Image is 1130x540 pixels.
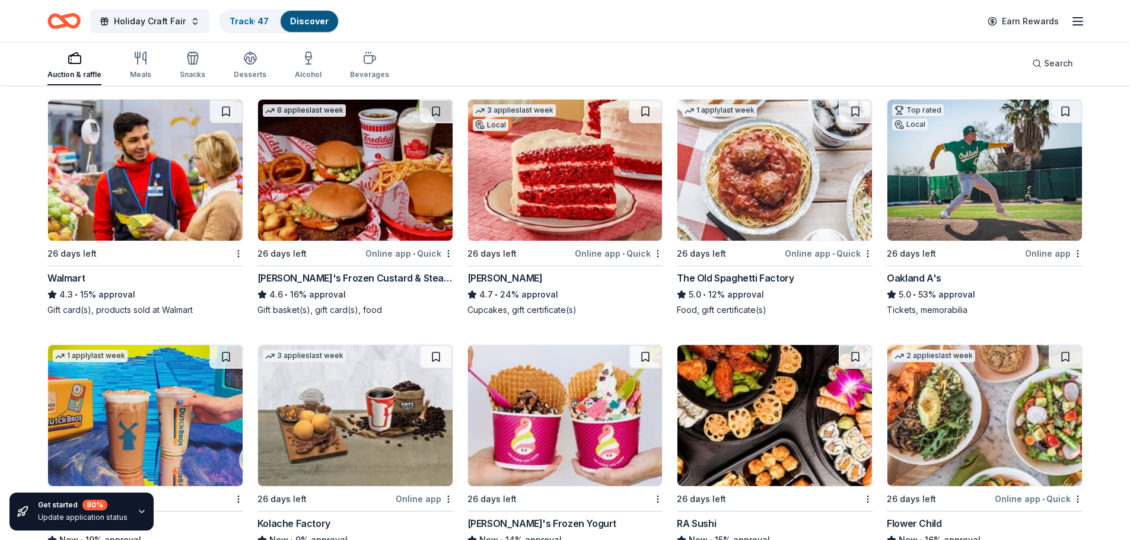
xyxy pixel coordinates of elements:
[365,246,453,261] div: Online app Quick
[887,271,941,285] div: Oakland A's
[887,99,1083,316] a: Image for Oakland A'sTop ratedLocal26 days leftOnline appOakland A's5.0•53% approvalTickets, memo...
[689,287,701,302] span: 5.0
[887,304,1083,316] div: Tickets, memorabilia
[479,287,493,302] span: 4.7
[75,290,78,299] span: •
[350,70,389,79] div: Beverages
[257,516,330,531] div: Kolache Factory
[47,70,101,79] div: Auction & raffle
[258,100,453,241] img: Image for Freddy's Frozen Custard & Steakburgers
[467,287,663,302] div: 24% approval
[269,287,283,302] span: 4.6
[258,345,453,486] img: Image for Kolache Factory
[350,46,389,85] button: Beverages
[234,46,266,85] button: Desserts
[677,304,873,316] div: Food, gift certificate(s)
[130,70,151,79] div: Meals
[677,516,716,531] div: RA Sushi
[467,304,663,316] div: Cupcakes, gift certificate(s)
[899,287,911,302] span: 5.0
[495,290,498,299] span: •
[1044,56,1073,71] span: Search
[48,345,243,486] img: Image for Dutch Bros Coffee
[677,287,873,302] div: 12% approval
[467,271,543,285] div: [PERSON_NAME]
[913,290,916,299] span: •
[47,287,243,302] div: 15% approval
[1042,494,1045,504] span: •
[47,247,97,261] div: 26 days left
[887,345,1082,486] img: Image for Flower Child
[257,247,307,261] div: 26 days left
[38,500,128,510] div: Get started
[295,70,322,79] div: Alcohol
[47,46,101,85] button: Auction & raffle
[290,16,329,26] a: Discover
[1025,246,1083,261] div: Online app
[467,99,663,316] a: Image for Susie Cakes3 applieslast weekLocal26 days leftOnline app•Quick[PERSON_NAME]4.7•24% appr...
[892,119,928,130] div: Local
[48,100,243,241] img: Image for Walmart
[413,249,415,258] span: •
[396,491,453,506] div: Online app
[257,492,307,506] div: 26 days left
[47,304,243,316] div: Gift card(s), products sold at Walmart
[82,500,107,510] div: 80 %
[467,492,517,506] div: 26 days left
[285,290,288,299] span: •
[219,9,339,33] button: Track· 47Discover
[575,246,663,261] div: Online app Quick
[1023,52,1083,75] button: Search
[473,119,508,131] div: Local
[785,246,873,261] div: Online app Quick
[257,99,453,316] a: Image for Freddy's Frozen Custard & Steakburgers8 applieslast week26 days leftOnline app•Quick[PE...
[468,100,663,241] img: Image for Susie Cakes
[257,304,453,316] div: Gift basket(s), gift card(s), food
[263,104,346,117] div: 8 applies last week
[230,16,269,26] a: Track· 47
[38,513,128,522] div: Update application status
[59,287,73,302] span: 4.3
[47,99,243,316] a: Image for Walmart26 days leftWalmart4.3•15% approvalGift card(s), products sold at Walmart
[704,290,706,299] span: •
[234,70,266,79] div: Desserts
[887,247,936,261] div: 26 days left
[832,249,835,258] span: •
[892,350,975,362] div: 2 applies last week
[887,492,936,506] div: 26 days left
[47,271,85,285] div: Walmart
[180,46,205,85] button: Snacks
[677,271,794,285] div: The Old Spaghetti Factory
[295,46,322,85] button: Alcohol
[995,491,1083,506] div: Online app Quick
[677,247,726,261] div: 26 days left
[53,350,128,362] div: 1 apply last week
[677,345,872,486] img: Image for RA Sushi
[257,271,453,285] div: [PERSON_NAME]'s Frozen Custard & Steakburgers
[468,345,663,486] img: Image for Menchie's Frozen Yogurt
[887,100,1082,241] img: Image for Oakland A's
[263,350,346,362] div: 3 applies last week
[47,7,81,35] a: Home
[682,104,757,117] div: 1 apply last week
[114,14,186,28] span: Holiday Craft Fair
[677,492,726,506] div: 26 days left
[467,516,616,531] div: [PERSON_NAME]'s Frozen Yogurt
[892,104,944,116] div: Top rated
[677,99,873,316] a: Image for The Old Spaghetti Factory1 applylast week26 days leftOnline app•QuickThe Old Spaghetti ...
[981,11,1066,32] a: Earn Rewards
[90,9,209,33] button: Holiday Craft Fair
[180,70,205,79] div: Snacks
[257,287,453,302] div: 16% approval
[622,249,625,258] span: •
[677,100,872,241] img: Image for The Old Spaghetti Factory
[887,516,941,531] div: Flower Child
[887,287,1083,302] div: 53% approval
[473,104,556,117] div: 3 applies last week
[130,46,151,85] button: Meals
[467,247,517,261] div: 26 days left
